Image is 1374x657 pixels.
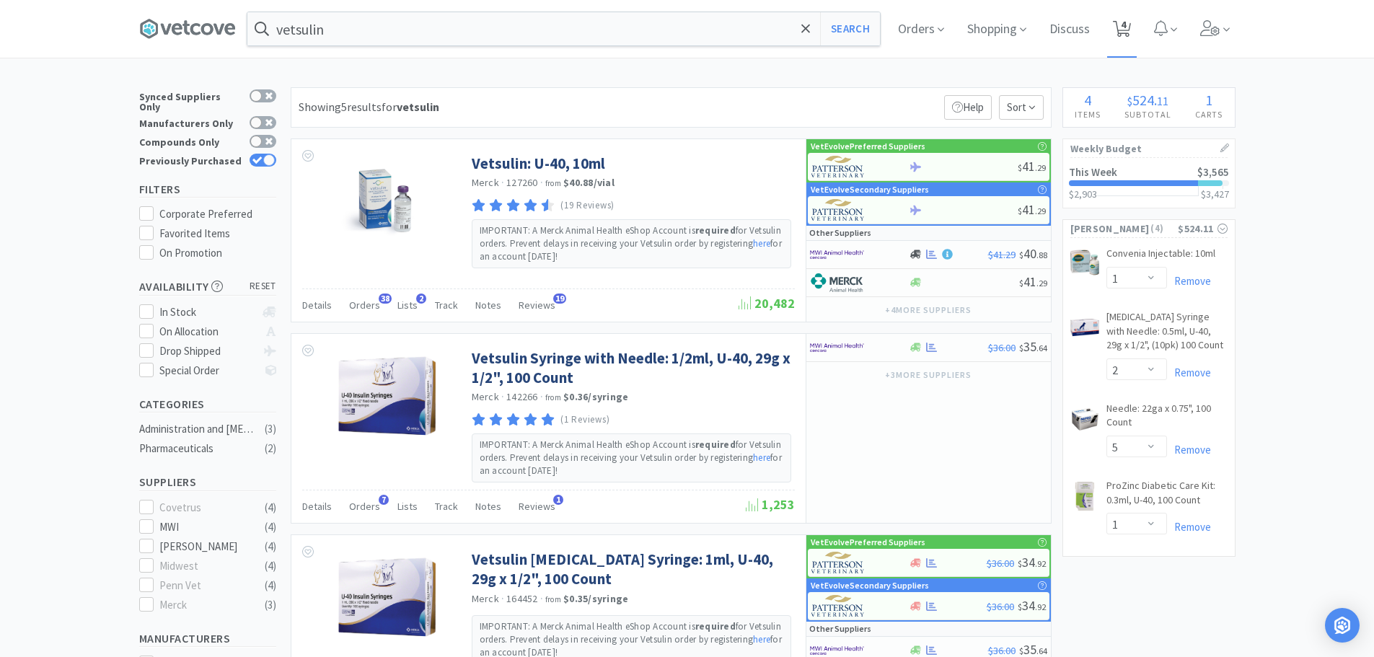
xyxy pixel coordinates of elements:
span: $ [1127,94,1132,108]
a: 4 [1107,25,1137,38]
span: $36.00 [987,557,1014,570]
span: 7 [379,495,389,505]
span: 40 [1019,245,1047,262]
strong: required [695,224,736,237]
span: Details [302,299,332,312]
div: Administration and [MEDICAL_DATA] [139,420,256,438]
img: f6b2451649754179b5b4e0c70c3f7cb0_2.png [810,337,864,358]
p: IMPORTANT: A Merck Animal Health eShop Account is for Vetsulin orders. Prevent delays in receivin... [480,438,783,478]
span: 19 [553,294,566,304]
a: Convenia Injectable: 10ml [1106,247,1215,267]
h4: Items [1063,107,1113,121]
span: 142266 [506,390,538,403]
span: Track [435,500,458,513]
img: f6b2451649754179b5b4e0c70c3f7cb0_2.png [810,244,864,265]
a: here [753,451,770,464]
div: On Promotion [159,244,276,262]
span: 34 [1018,554,1046,570]
h5: Filters [139,181,276,198]
a: Remove [1167,443,1211,457]
span: 41 [1018,201,1046,218]
span: $ [1019,645,1023,656]
a: Remove [1167,366,1211,379]
a: Merck [472,390,499,403]
p: VetEvolve Preferred Suppliers [811,535,925,549]
a: ProZinc Diabetic Care Kit: 0.3ml, U-40, 100 Count [1106,479,1228,513]
a: Needle: 22ga x 0.75", 100 Count [1106,402,1228,436]
h1: Weekly Budget [1070,139,1228,158]
span: [PERSON_NAME] [1070,221,1150,237]
a: here [753,237,770,250]
a: Remove [1167,274,1211,288]
div: On Allocation [159,323,255,340]
img: 767eba22400f4a52bfbfc9d42a87b021_529705.jpg [335,154,435,247]
a: Discuss [1044,23,1096,36]
strong: vetsulin [397,100,439,114]
div: Merck [159,596,249,614]
p: VetEvolve Secondary Suppliers [811,182,929,196]
div: Corporate Preferred [159,206,276,223]
div: Open Intercom Messenger [1325,608,1360,643]
strong: $0.35 / syringe [563,592,628,605]
div: . [1113,93,1184,107]
h4: Subtotal [1113,107,1184,121]
div: Manufacturers Only [139,116,242,128]
span: $41.29 [988,248,1016,261]
span: 4 [1084,91,1091,109]
span: for [382,100,439,114]
h2: This Week [1069,167,1117,177]
div: [PERSON_NAME] [159,538,249,555]
span: 20,482 [739,295,795,312]
span: 1 [1205,91,1212,109]
h5: Categories [139,396,276,413]
a: [MEDICAL_DATA] Syringe with Needle: 0.5ml, U-40, 29g x 1/2", (10pk) 100 Count [1106,310,1228,358]
span: . 64 [1036,343,1047,353]
span: $ [1018,601,1022,612]
p: Other Suppliers [809,226,871,239]
span: $ [1019,250,1023,260]
span: from [545,392,561,402]
p: (19 Reviews) [560,198,615,213]
input: Search by item, sku, manufacturer, ingredient, size... [247,12,880,45]
div: ( 3 ) [265,596,276,614]
h5: Manufacturers [139,630,276,647]
span: . 92 [1035,601,1046,612]
span: 127260 [506,176,538,189]
span: Lists [397,299,418,312]
span: · [540,390,543,403]
strong: $0.36 / syringe [563,390,628,403]
h4: Carts [1184,107,1235,121]
div: $524.11 [1178,221,1227,237]
img: 6d7abf38e3b8462597f4a2f88dede81e_176.png [810,272,864,294]
a: Merck [472,592,499,605]
button: Search [820,12,880,45]
p: Help [944,95,992,120]
span: . 64 [1036,645,1047,656]
span: 164452 [506,592,538,605]
strong: required [695,438,736,451]
img: f5e969b455434c6296c6d81ef179fa71_3.png [811,156,866,177]
span: 3,427 [1206,188,1229,200]
span: · [540,592,543,605]
p: (1 Reviews) [560,413,609,428]
span: 35 [1019,338,1047,355]
span: 2 [416,294,426,304]
div: ( 4 ) [265,519,276,536]
span: $36.00 [988,644,1016,657]
span: Lists [397,500,418,513]
h3: $ [1201,189,1229,199]
div: Previously Purchased [139,154,242,166]
a: here [753,633,770,645]
span: 11 [1157,94,1168,108]
span: $36.00 [988,341,1016,354]
a: Merck [472,176,499,189]
a: Vetsulin [MEDICAL_DATA] Syringe: 1ml, U-40, 29g x 1/2", 100 Count [472,550,791,589]
a: Remove [1167,520,1211,534]
span: Orders [349,299,380,312]
p: VetEvolve Secondary Suppliers [811,578,929,592]
span: $36.00 [987,600,1014,613]
span: 34 [1018,597,1046,614]
span: Track [435,299,458,312]
a: Vetsulin Syringe with Needle: 1/2ml, U-40, 29g x 1/2", 100 Count [472,348,791,388]
img: a2ba207b2aec4b698f1b078e716f4dd8_132552.png [324,348,446,442]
